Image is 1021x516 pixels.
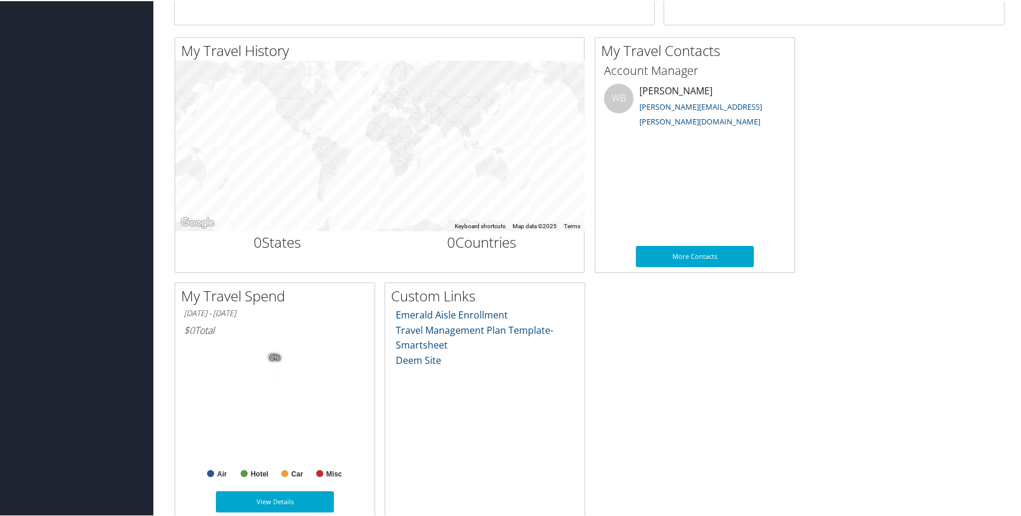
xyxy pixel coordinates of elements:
[639,100,762,126] a: [PERSON_NAME][EMAIL_ADDRESS][PERSON_NAME][DOMAIN_NAME]
[178,214,217,229] a: Open this area in Google Maps (opens a new window)
[291,469,303,477] text: Car
[447,231,455,251] span: 0
[396,353,441,366] a: Deem Site
[216,490,334,511] a: View Details
[396,323,553,351] a: Travel Management Plan Template- Smartsheet
[181,40,584,60] h2: My Travel History
[604,83,633,112] div: WB
[396,307,508,320] a: Emerald Aisle Enrollment
[389,231,576,251] h2: Countries
[254,231,262,251] span: 0
[181,285,375,305] h2: My Travel Spend
[391,285,585,305] h2: Custom Links
[184,323,195,336] span: $0
[636,245,754,266] a: More Contacts
[217,469,227,477] text: Air
[455,221,505,229] button: Keyboard shortcuts
[251,469,268,477] text: Hotel
[598,83,792,131] li: [PERSON_NAME]
[184,307,366,318] h6: [DATE] - [DATE]
[178,214,217,229] img: Google
[184,323,366,336] h6: Total
[604,61,786,78] h3: Account Manager
[184,231,371,251] h2: States
[513,222,557,228] span: Map data ©2025
[564,222,580,228] a: Terms (opens in new tab)
[326,469,342,477] text: Misc
[270,353,280,360] tspan: 0%
[601,40,795,60] h2: My Travel Contacts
